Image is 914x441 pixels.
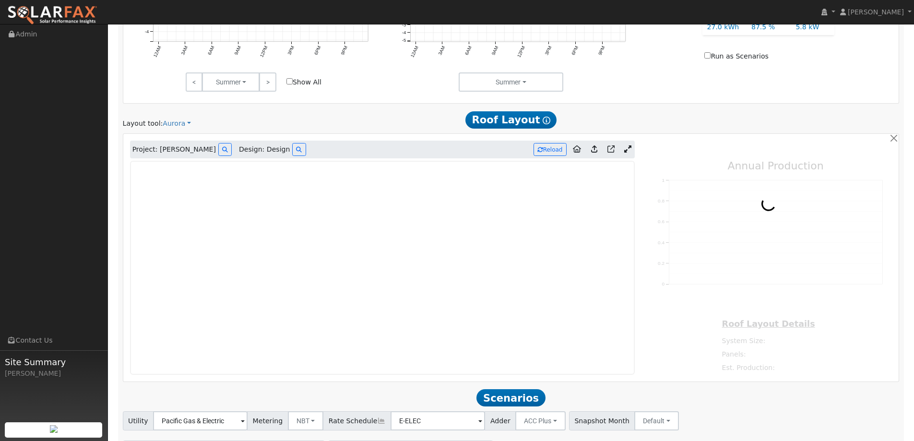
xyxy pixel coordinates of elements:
input: Select a Utility [153,411,248,430]
button: Summer [459,72,564,92]
text: 9AM [490,45,499,56]
text: 6PM [313,45,322,56]
div: 5.8 kW [791,22,835,32]
span: Roof Layout [465,111,557,129]
text: 12AM [410,45,420,58]
span: Rate Schedule [323,411,391,430]
text: 12PM [259,45,269,58]
span: Scenarios [476,389,545,406]
text: 12PM [516,45,526,58]
input: Run as Scenarios [704,52,711,59]
text: 3AM [437,45,446,56]
span: Snapshot Month [569,411,635,430]
text: 9PM [597,45,606,56]
text: -4 [144,29,149,34]
input: Show All [286,78,293,84]
a: < [186,72,202,92]
a: > [259,72,276,92]
img: SolarFax [7,5,97,25]
span: Adder [485,411,516,430]
i: Show Help [543,117,550,124]
span: Site Summary [5,356,103,369]
div: 87.5 % [746,22,790,32]
text: 12AM [152,45,162,58]
text: 3PM [286,45,295,56]
button: Default [634,411,679,430]
label: Run as Scenarios [704,51,768,61]
text: 6AM [464,45,473,56]
div: [PERSON_NAME] [5,369,103,379]
a: Upload consumption to Aurora project [587,142,601,157]
span: Design: Design [239,144,290,155]
text: 9AM [233,45,242,56]
span: [PERSON_NAME] [848,8,904,16]
a: Open in Aurora [604,142,618,157]
a: Expand Aurora window [621,143,635,157]
text: 6AM [206,45,215,56]
span: Layout tool: [123,119,163,127]
text: 3AM [180,45,189,56]
button: Reload [534,143,567,156]
span: Utility [123,411,154,430]
button: NBT [288,411,324,430]
button: Summer [202,72,260,92]
span: Project: [PERSON_NAME] [132,144,216,155]
label: Show All [286,77,321,87]
input: Select a Rate Schedule [391,411,485,430]
img: retrieve [50,425,58,433]
span: Metering [247,411,288,430]
button: ACC Plus [515,411,566,430]
text: 6PM [570,45,579,56]
text: 9PM [340,45,348,56]
text: -4 [402,30,406,35]
a: Aurora to Home [569,142,585,157]
text: 3PM [544,45,553,56]
text: -3 [402,22,406,27]
a: Aurora [163,119,191,129]
text: -5 [402,37,406,43]
div: 27.0 kWh [702,22,746,32]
